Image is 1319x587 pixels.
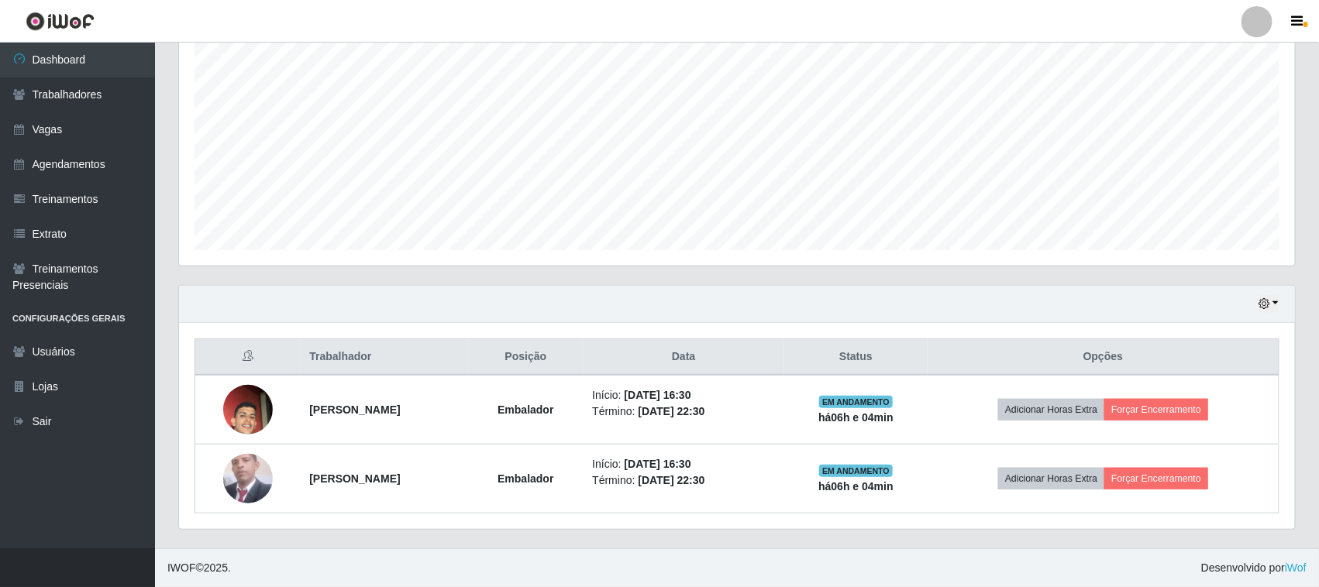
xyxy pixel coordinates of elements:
[638,405,704,417] time: [DATE] 22:30
[498,472,553,485] strong: Embalador
[1104,399,1208,421] button: Forçar Encerramento
[498,403,553,416] strong: Embalador
[625,458,691,470] time: [DATE] 16:30
[167,560,231,576] span: © 2025 .
[818,480,894,493] strong: há 06 h e 04 min
[223,451,273,506] img: 1740078176473.jpeg
[592,387,775,403] li: Início:
[26,12,95,31] img: CoreUI Logo
[223,366,273,454] img: 1729120016145.jpeg
[625,389,691,401] time: [DATE] 16:30
[468,339,583,376] th: Posição
[592,456,775,472] li: Início:
[638,474,704,486] time: [DATE] 22:30
[1104,468,1208,489] button: Forçar Encerramento
[998,399,1104,421] button: Adicionar Horas Extra
[583,339,784,376] th: Data
[1285,561,1307,574] a: iWof
[784,339,928,376] th: Status
[300,339,468,376] th: Trabalhador
[592,472,775,489] li: Término:
[998,468,1104,489] button: Adicionar Horas Extra
[167,561,196,574] span: IWOF
[819,465,893,477] span: EM ANDAMENTO
[592,403,775,420] li: Término:
[818,411,894,424] strong: há 06 h e 04 min
[819,396,893,408] span: EM ANDAMENTO
[309,472,400,485] strong: [PERSON_NAME]
[928,339,1279,376] th: Opções
[309,403,400,416] strong: [PERSON_NAME]
[1201,560,1307,576] span: Desenvolvido por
